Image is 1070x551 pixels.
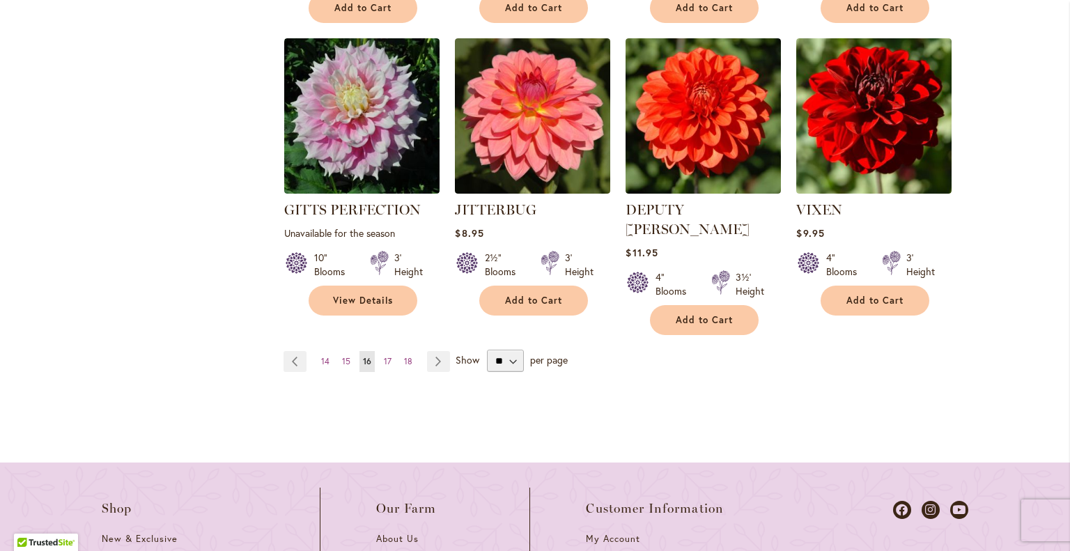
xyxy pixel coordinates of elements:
[102,533,178,545] span: New & Exclusive
[455,226,483,240] span: $8.95
[334,2,391,14] span: Add to Cart
[321,356,329,366] span: 14
[626,183,781,196] a: DEPUTY BOB
[626,246,658,259] span: $11.95
[796,38,952,194] img: VIXEN
[922,501,940,519] a: Dahlias on Instagram
[314,251,353,279] div: 10" Blooms
[821,286,929,316] button: Add to Cart
[530,353,568,366] span: per page
[846,295,904,306] span: Add to Cart
[284,38,440,194] img: GITTS PERFECTION
[376,502,436,515] span: Our Farm
[284,226,440,240] p: Unavailable for the season
[950,501,968,519] a: Dahlias on Youtube
[565,251,594,279] div: 3' Height
[505,295,562,306] span: Add to Cart
[676,314,733,326] span: Add to Cart
[384,356,391,366] span: 17
[376,533,419,545] span: About Us
[284,183,440,196] a: GITTS PERFECTION
[479,286,588,316] button: Add to Cart
[318,351,333,372] a: 14
[826,251,865,279] div: 4" Blooms
[586,502,724,515] span: Customer Information
[626,201,750,238] a: DEPUTY [PERSON_NAME]
[676,2,733,14] span: Add to Cart
[404,356,412,366] span: 18
[656,270,695,298] div: 4" Blooms
[796,183,952,196] a: VIXEN
[893,501,911,519] a: Dahlias on Facebook
[284,201,421,218] a: GITTS PERFECTION
[401,351,416,372] a: 18
[796,226,824,240] span: $9.95
[309,286,417,316] a: View Details
[586,533,640,545] span: My Account
[342,356,350,366] span: 15
[906,251,935,279] div: 3' Height
[650,305,759,335] button: Add to Cart
[455,38,610,194] img: JITTERBUG
[10,502,49,541] iframe: Launch Accessibility Center
[363,356,371,366] span: 16
[455,183,610,196] a: JITTERBUG
[846,2,904,14] span: Add to Cart
[380,351,395,372] a: 17
[796,201,842,218] a: VIXEN
[736,270,764,298] div: 3½' Height
[626,38,781,194] img: DEPUTY BOB
[333,295,393,306] span: View Details
[505,2,562,14] span: Add to Cart
[485,251,524,279] div: 2½" Blooms
[102,502,132,515] span: Shop
[339,351,354,372] a: 15
[456,353,479,366] span: Show
[455,201,536,218] a: JITTERBUG
[394,251,423,279] div: 3' Height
